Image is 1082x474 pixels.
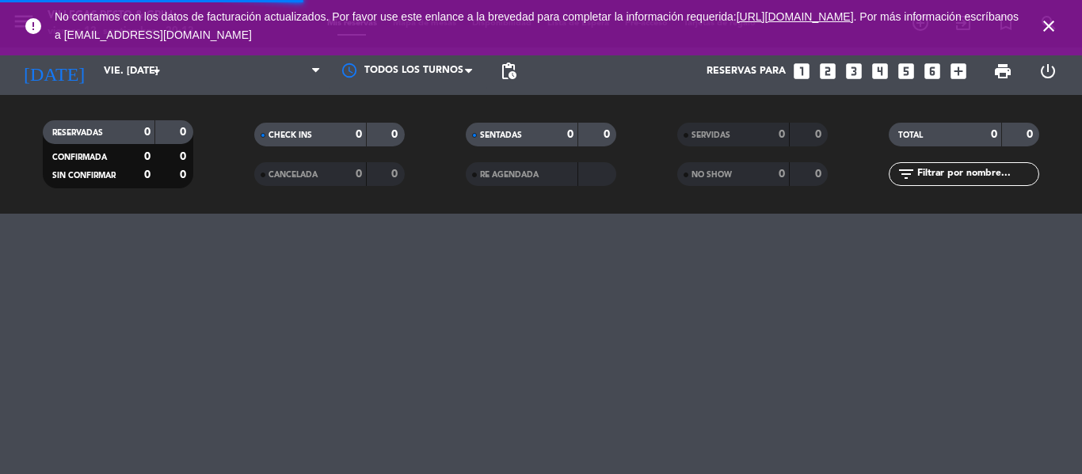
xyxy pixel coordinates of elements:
strong: 0 [779,169,785,180]
strong: 0 [356,169,362,180]
span: RESERVADAS [52,129,103,137]
strong: 0 [991,129,997,140]
i: power_settings_new [1038,62,1057,81]
strong: 0 [391,169,401,180]
i: looks_two [817,61,838,82]
strong: 0 [356,129,362,140]
strong: 0 [144,127,150,138]
i: looks_5 [896,61,916,82]
strong: 0 [1027,129,1036,140]
i: filter_list [897,165,916,184]
i: add_box [948,61,969,82]
span: SENTADAS [480,131,522,139]
span: NO SHOW [691,171,732,179]
i: looks_4 [870,61,890,82]
strong: 0 [144,151,150,162]
strong: 0 [144,169,150,180]
strong: 0 [180,169,189,180]
span: CONFIRMADA [52,154,107,161]
span: pending_actions [499,62,518,81]
i: arrow_drop_down [147,62,166,81]
span: Reservas para [707,66,786,77]
a: [URL][DOMAIN_NAME] [737,10,854,23]
input: Filtrar por nombre... [916,165,1038,183]
i: close [1039,17,1058,36]
i: error [24,17,43,36]
strong: 0 [815,169,825,180]
span: RE AGENDADA [480,171,539,179]
span: SIN CONFIRMAR [52,172,116,180]
strong: 0 [180,151,189,162]
a: . Por más información escríbanos a [EMAIL_ADDRESS][DOMAIN_NAME] [55,10,1019,41]
strong: 0 [604,129,613,140]
i: looks_3 [844,61,864,82]
span: TOTAL [898,131,923,139]
strong: 0 [180,127,189,138]
span: print [993,62,1012,81]
i: looks_6 [922,61,943,82]
span: SERVIDAS [691,131,730,139]
div: LOG OUT [1025,47,1070,95]
span: CHECK INS [269,131,312,139]
strong: 0 [391,129,401,140]
strong: 0 [567,129,573,140]
i: looks_one [791,61,812,82]
span: No contamos con los datos de facturación actualizados. Por favor use este enlance a la brevedad p... [55,10,1019,41]
strong: 0 [815,129,825,140]
span: CANCELADA [269,171,318,179]
i: [DATE] [12,54,96,89]
strong: 0 [779,129,785,140]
